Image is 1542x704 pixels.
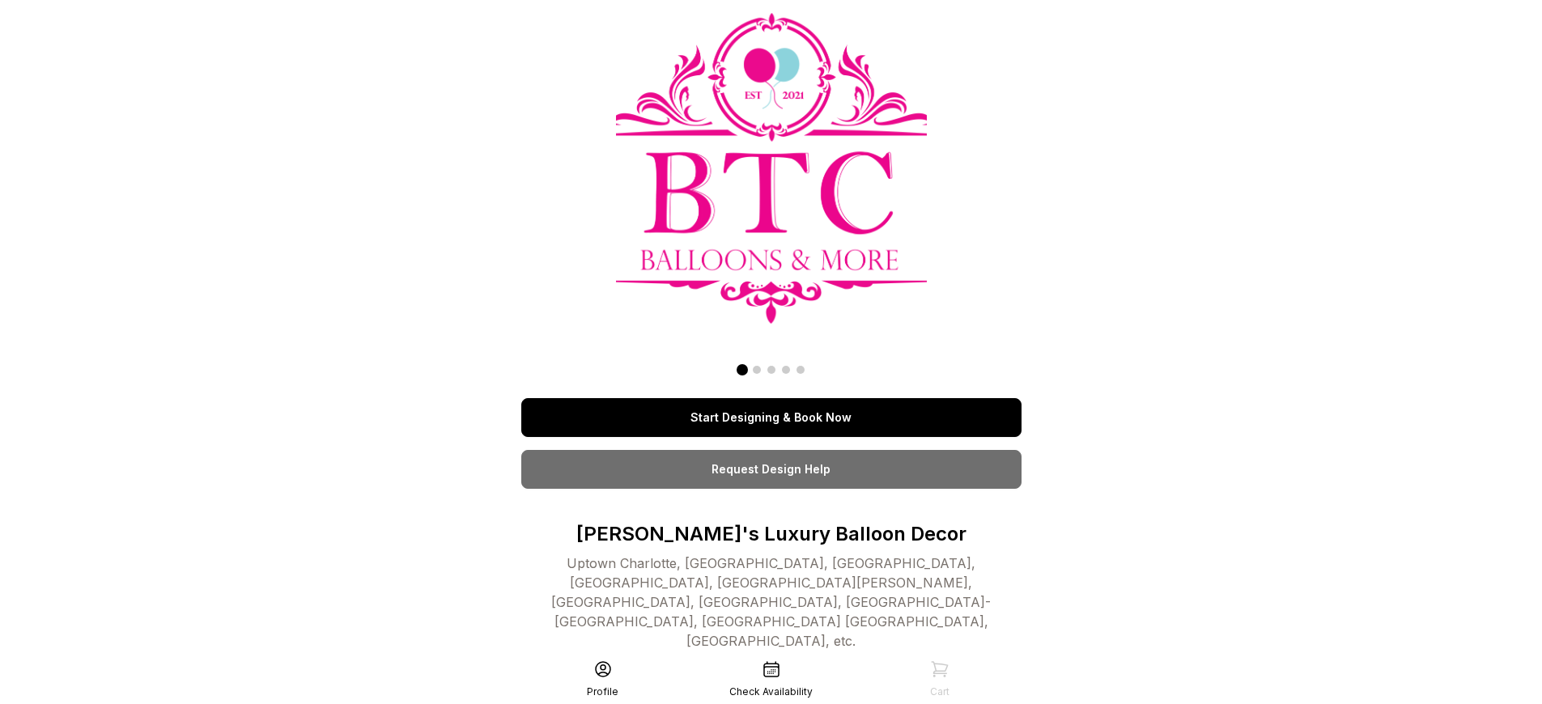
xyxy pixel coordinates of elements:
[587,685,618,698] div: Profile
[729,685,813,698] div: Check Availability
[930,685,949,698] div: Cart
[521,450,1022,489] a: Request Design Help
[521,398,1022,437] a: Start Designing & Book Now
[521,521,1022,547] p: [PERSON_NAME]'s Luxury Balloon Decor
